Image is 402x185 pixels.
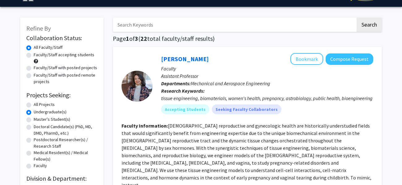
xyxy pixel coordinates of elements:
mat-chip: Seeking Faculty Collaborators [212,104,281,114]
input: Search Keywords [113,18,356,32]
label: All Projects [34,101,55,108]
label: Undergraduate(s) [34,109,66,115]
mat-chip: Accepting Students [161,104,209,114]
h2: Division & Department: [26,175,97,182]
iframe: Chat [5,157,26,180]
span: 1 [126,35,129,42]
label: Medical Resident(s) / Medical Fellow(s) [34,149,97,162]
span: 3 [135,35,138,42]
span: Refine By [26,24,51,32]
h1: Page of ( total faculty/staff results) [113,35,382,42]
button: Add Samantha Zambuto to Bookmarks [290,53,323,65]
b: Research Keywords: [161,88,205,94]
b: Departments: [161,80,191,86]
label: Doctoral Candidate(s) (PhD, MD, DMD, PharmD, etc.) [34,124,97,137]
p: Faculty [161,65,373,72]
button: Compose Request to Samantha Zambuto [326,53,373,65]
button: Search [357,18,382,32]
span: 22 [140,35,147,42]
label: Faculty [34,162,47,169]
div: tissue engineering, biomaterials, women's health, pregnancy, astrobiology, public health, bioengi... [161,95,373,102]
h2: Collaboration Status: [26,34,97,42]
label: Master's Student(s) [34,116,70,123]
h2: Projects Seeking: [26,91,97,99]
a: [PERSON_NAME] [161,55,209,63]
label: Faculty/Staff accepting students [34,52,94,58]
label: All Faculty/Staff [34,44,62,51]
label: Postdoctoral Researcher(s) / Research Staff [34,137,97,149]
span: Mechanical and Aerospace Engineering [191,80,270,86]
label: Faculty/Staff with posted projects [34,65,97,71]
b: Faculty Information: [122,123,168,129]
p: Assistant Professor [161,72,373,80]
label: Faculty/Staff with posted remote projects [34,72,97,85]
